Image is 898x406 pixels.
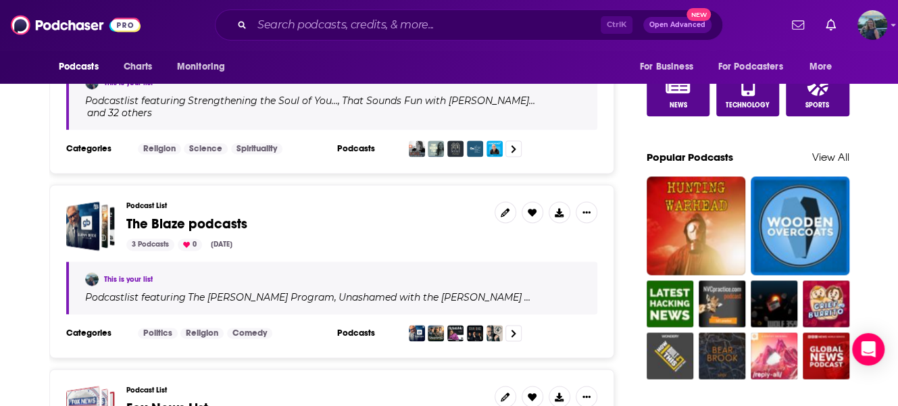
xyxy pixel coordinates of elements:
div: [DATE] [205,238,238,251]
button: open menu [630,54,710,80]
h4: The [PERSON_NAME] Program [188,292,334,303]
button: open menu [49,54,116,80]
img: User Profile [857,10,887,40]
span: The Blaze podcasts [126,215,247,232]
span: News [669,101,687,109]
img: The Glenn Beck Program [409,325,425,341]
img: That Sounds Fun with Annie F. Downs [428,141,444,157]
a: View All [812,151,849,163]
button: Open AdvancedNew [643,17,712,33]
img: Steve Deace Show [467,325,483,341]
a: Technology [716,70,780,116]
img: Global News Podcast [803,332,849,379]
h3: Categories [66,328,127,338]
span: Monitoring [177,57,225,76]
span: Open Advanced [649,22,705,28]
img: unSeminary Podcast [487,141,503,157]
img: Hunting Warhead [647,176,745,275]
span: Charts [124,57,153,76]
a: Unashamed with the [PERSON_NAME] … [336,292,530,303]
a: Politics [138,328,178,338]
a: Sports [786,70,849,116]
img: Wooden Overcoats [751,176,849,275]
div: 0 [178,238,202,251]
span: More [809,57,832,76]
div: 3 Podcasts [126,238,174,251]
img: Relatable with Allie Beth Stuckey [447,325,464,341]
button: open menu [799,54,849,80]
a: Charts [115,54,161,80]
img: How I Built This with Guy Raz [647,332,693,379]
img: Podchaser - Follow, Share and Rate Podcasts [11,12,141,38]
img: Latest Hacking News [647,280,693,327]
a: This is your list [104,275,153,284]
img: Strengthening the Soul of Your Leadership with Ruth Haley Barton [409,141,425,157]
div: Podcast list featuring [85,291,581,303]
a: Comedy [227,328,272,338]
p: and 32 others [87,107,152,119]
a: Religion [180,328,224,338]
button: Show More Button [576,201,597,223]
img: Bear Brook [699,332,745,379]
a: Show notifications dropdown [787,14,809,36]
h3: Podcasts [337,328,398,338]
span: Ctrl K [601,16,632,34]
button: open menu [709,54,803,80]
img: Reply All [751,332,797,379]
span: Logged in as kelli0108 [857,10,887,40]
span: , [334,291,336,303]
a: The [PERSON_NAME] Program [186,292,334,303]
a: Spirituality [231,143,282,154]
h4: Strengthening the Soul of You… [188,95,338,106]
img: Grief Burrito Gaming Podcast [803,280,849,327]
img: OnScript [467,141,483,157]
span: Technology [726,101,770,109]
div: Search podcasts, credits, & more... [215,9,723,41]
h4: Unashamed with the [PERSON_NAME] … [339,292,530,303]
a: News [647,70,710,116]
h3: Podcast List [126,386,484,395]
img: Wolf 359 [751,280,797,327]
a: Show notifications dropdown [820,14,841,36]
h3: Categories [66,143,127,154]
img: Kelli Smith [85,272,99,286]
h3: Podcast List [126,201,484,210]
span: Sports [805,101,829,109]
input: Search podcasts, credits, & more... [252,14,601,36]
div: Open Intercom Messenger [852,333,884,365]
img: Unashamed with the Robertson Family [428,325,444,341]
a: Strengthening the Soul of You… [186,95,338,106]
a: The Blaze podcasts [66,201,116,251]
span: For Business [640,57,693,76]
img: Mere Fidelity [447,141,464,157]
div: Podcast list featuring [85,95,581,119]
span: For Podcasters [718,57,783,76]
span: New [687,8,711,21]
button: Show profile menu [857,10,887,40]
img: The NVCpractice.com Podcast [699,280,745,327]
a: Popular Podcasts [647,151,733,163]
span: Podcasts [59,57,99,76]
h3: Podcasts [337,143,398,154]
span: , [338,95,340,107]
a: Religion [138,143,181,154]
a: That Sounds Fun with [PERSON_NAME]… [340,95,535,106]
img: Pat Gray Unleashed [487,325,503,341]
h4: That Sounds Fun with [PERSON_NAME]… [342,95,535,106]
a: Science [184,143,228,154]
button: open menu [168,54,243,80]
a: The Blaze podcasts [126,217,247,232]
